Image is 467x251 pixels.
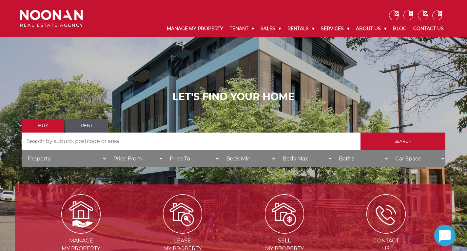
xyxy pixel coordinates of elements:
[284,20,318,37] a: Rentals
[22,91,445,103] h1: LET'S FIND YOUR HOME
[390,20,410,37] a: Blog
[353,20,390,37] a: About Us
[22,119,64,133] a: Buy
[318,20,353,37] a: Services
[66,119,108,133] a: Rent
[164,20,226,37] a: Manage My Property
[22,133,360,150] input: Search by suburb, postcode or area
[360,133,445,150] input: Search
[257,20,284,37] a: Sales
[20,10,83,27] img: Noonan Real Estate Agency
[226,20,257,37] a: Tenant
[366,194,406,234] img: ICONS
[410,20,447,37] a: Contact Us
[61,194,101,234] img: Manage my Property
[265,194,304,234] img: Sell my property
[163,194,202,234] img: Lease my property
